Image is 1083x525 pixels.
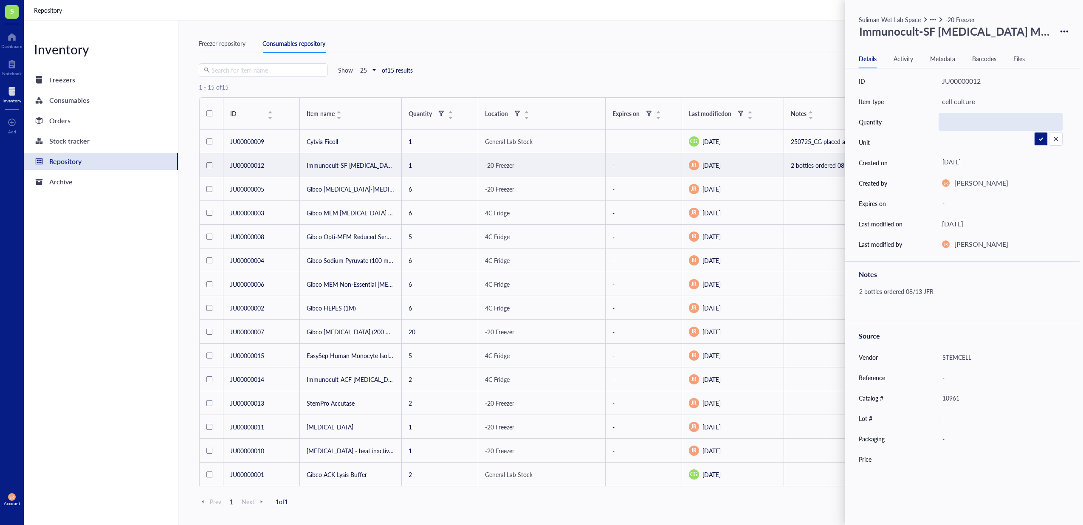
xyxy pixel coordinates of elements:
div: Vendor [859,353,878,362]
div: - [939,452,1059,467]
span: JR [944,181,948,186]
td: 2 [402,391,478,415]
td: 1 [402,439,478,463]
td: 6 [402,248,478,272]
td: - [606,225,682,248]
div: [DATE] [689,446,777,456]
div: Unit [859,138,870,147]
div: Metadata [930,54,955,63]
span: JR [691,375,697,383]
div: Created by [859,178,887,188]
a: Consumables [24,92,178,109]
div: [DATE] [689,469,777,480]
td: 6 [402,296,478,320]
th: Notes [784,98,886,129]
div: Notes [859,268,1066,280]
div: [DATE] [689,279,777,289]
td: 5 [402,344,478,367]
td: EasySep Human Monocyte Isolation Kit [300,344,402,367]
div: [DATE] [689,374,777,384]
div: [DATE] [689,160,777,170]
span: Prev [199,498,221,505]
td: 2 [402,463,478,486]
td: - [606,463,682,486]
span: JR [691,185,697,193]
span: JR [691,423,697,431]
a: Repository [24,153,178,170]
div: Orders [49,115,71,127]
td: 250725_CG placed an order, more incoming [784,130,886,153]
td: JU00000002 [223,296,300,320]
td: - [606,130,682,153]
span: Next [242,498,265,505]
span: 4C Fridge [485,232,510,241]
span: JR [10,495,14,500]
td: JU00000015 [223,344,300,367]
div: [DATE] [689,422,777,432]
td: JU00000001 [223,463,300,486]
td: - [606,296,682,320]
div: Last modified on [859,219,902,229]
div: Show [338,66,353,74]
a: Notebook [2,57,22,76]
th: Item name [300,98,402,129]
td: 20 [402,320,478,344]
div: Lot # [859,414,872,423]
td: 6 [402,201,478,225]
div: Notebook [2,71,22,76]
span: JR [691,280,697,288]
div: Files [1013,54,1025,63]
span: 4C Fridge [485,351,510,360]
div: STEMCELL [939,348,1063,366]
td: JU00000004 [223,248,300,272]
div: Source [859,330,1066,342]
div: - [939,133,1063,151]
td: JU00000011 [223,415,300,439]
span: 1 [226,498,237,505]
div: JU00000012 [942,76,981,87]
span: JR [691,304,697,312]
div: [DATE] [689,136,777,147]
td: 1 [402,130,478,153]
div: [DATE] [689,398,777,408]
span: 1 of 1 [276,498,288,505]
span: JR [691,399,697,407]
div: Immunocult-SF [MEDICAL_DATA] Medium [855,20,1054,42]
div: Last modified on [689,109,731,118]
span: -20 Freezer [485,446,514,455]
div: Inventory [24,41,178,58]
div: [DATE] [689,350,777,361]
div: Price [859,454,871,464]
span: CG [690,471,697,478]
div: [DATE] [689,231,777,242]
div: [DATE] [689,303,777,313]
td: - [606,415,682,439]
div: [DATE] [942,218,963,229]
div: Quantity [859,117,882,127]
span: -20 Freezer [485,399,514,407]
span: JR [691,257,697,264]
span: S [10,6,14,16]
span: JR [691,447,697,454]
td: JU00000007 [223,320,300,344]
div: - [939,430,1063,448]
td: Gibco ACK Lysis Buffer [300,463,402,486]
td: Cytvia Ficoll [300,130,402,153]
span: JR [691,233,697,240]
div: Consumables [49,94,90,106]
div: Created on [859,158,888,167]
div: Freezer repository [199,39,245,48]
div: 1 - 15 of 15 [199,83,228,91]
div: ID [230,109,266,118]
div: Quantity [409,109,432,118]
td: Gibco [MEDICAL_DATA]-[MEDICAL_DATA] (10,000 U/mL) [300,177,402,201]
td: JU00000008 [223,225,300,248]
td: 6 [402,272,478,296]
td: JU00000006 [223,272,300,296]
td: [MEDICAL_DATA] [300,415,402,439]
span: 4C Fridge [485,256,510,265]
a: Freezers [24,71,178,88]
span: JR [691,352,697,359]
a: Archive [24,173,178,190]
span: JR [944,242,948,247]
